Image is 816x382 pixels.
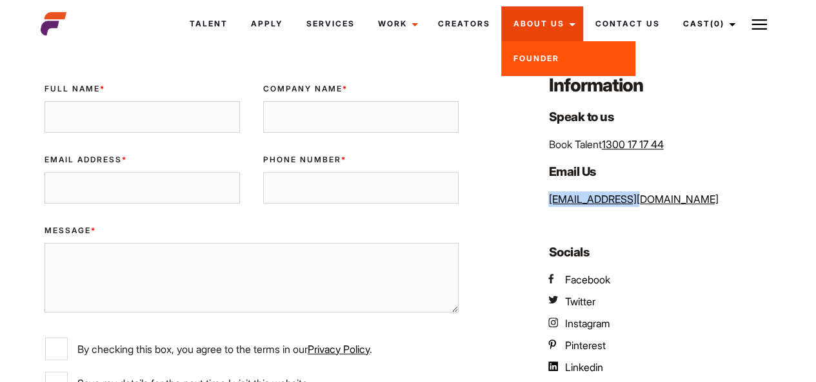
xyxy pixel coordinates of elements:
span: Facebook [564,273,610,286]
span: Pinterest [564,339,605,352]
a: Apply [239,6,294,41]
span: Linkedin [564,361,602,374]
a: Creators [426,6,501,41]
a: Cast(0) [671,6,743,41]
label: Email Address [45,154,240,166]
h4: Socials [548,243,775,262]
a: AEFM Pinterest [548,338,605,353]
label: Company Name [263,83,459,95]
a: AEFM Twitter [548,294,595,309]
img: Burger icon [751,17,767,32]
a: Founder [501,41,635,76]
label: Message [45,225,459,236]
span: Instagram [564,317,610,330]
a: Contact Us [583,6,671,41]
a: About Us [501,6,583,41]
a: Services [294,6,366,41]
span: (0) [710,19,724,28]
p: Book Talent [548,137,775,152]
h3: Information [548,73,775,97]
span: Twitter [564,295,595,308]
h4: Speak to us [548,108,775,126]
a: 1300 17 17 44 [601,138,663,151]
label: By checking this box, you agree to the terms in our . [45,338,459,360]
h4: Email Us [548,162,775,181]
a: [EMAIL_ADDRESS][DOMAIN_NAME] [548,193,718,205]
a: Talent [178,6,239,41]
img: cropped-aefm-brand-fav-22-square.png [41,11,66,37]
a: AEFM Facebook [548,272,610,287]
a: AEFM Instagram [548,316,610,331]
label: Full Name [45,83,240,95]
a: Privacy Policy [308,343,370,356]
a: Work [366,6,426,41]
input: By checking this box, you agree to the terms in ourPrivacy Policy. [45,338,68,360]
label: Phone Number [263,154,459,166]
a: AEFM Linkedin [548,359,602,375]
